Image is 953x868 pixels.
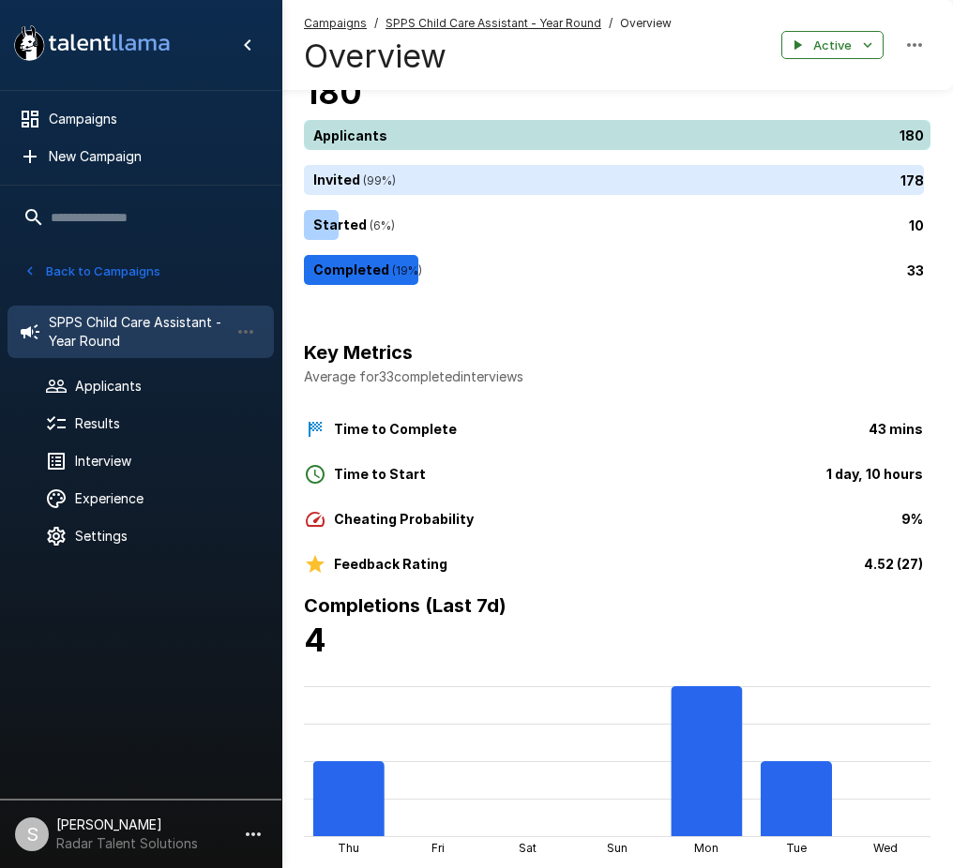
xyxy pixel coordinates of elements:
[607,841,628,855] tspan: Sun
[826,466,923,482] b: 1 day, 10 hours
[304,341,413,364] b: Key Metrics
[334,511,474,527] b: Cheating Probability
[786,841,807,855] tspan: Tue
[431,841,445,855] tspan: Fri
[909,216,924,235] p: 10
[304,594,507,617] b: Completions (Last 7d)
[386,16,601,30] u: SPPS Child Care Assistant - Year Round
[519,841,537,855] tspan: Sat
[374,14,378,33] span: /
[900,126,924,145] p: 180
[304,73,362,112] b: 180
[694,841,719,855] tspan: Mon
[869,421,923,437] b: 43 mins
[620,14,672,33] span: Overview
[609,14,613,33] span: /
[334,421,457,437] b: Time to Complete
[907,261,924,280] p: 33
[304,16,367,30] u: Campaigns
[900,171,924,190] p: 178
[338,841,359,855] tspan: Thu
[901,511,923,527] b: 9%
[334,466,426,482] b: Time to Start
[873,841,898,855] tspan: Wed
[864,556,923,572] b: 4.52 (27)
[304,367,930,386] p: Average for 33 completed interviews
[334,556,447,572] b: Feedback Rating
[304,621,326,659] b: 4
[781,31,884,60] button: Active
[304,37,672,76] h4: Overview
